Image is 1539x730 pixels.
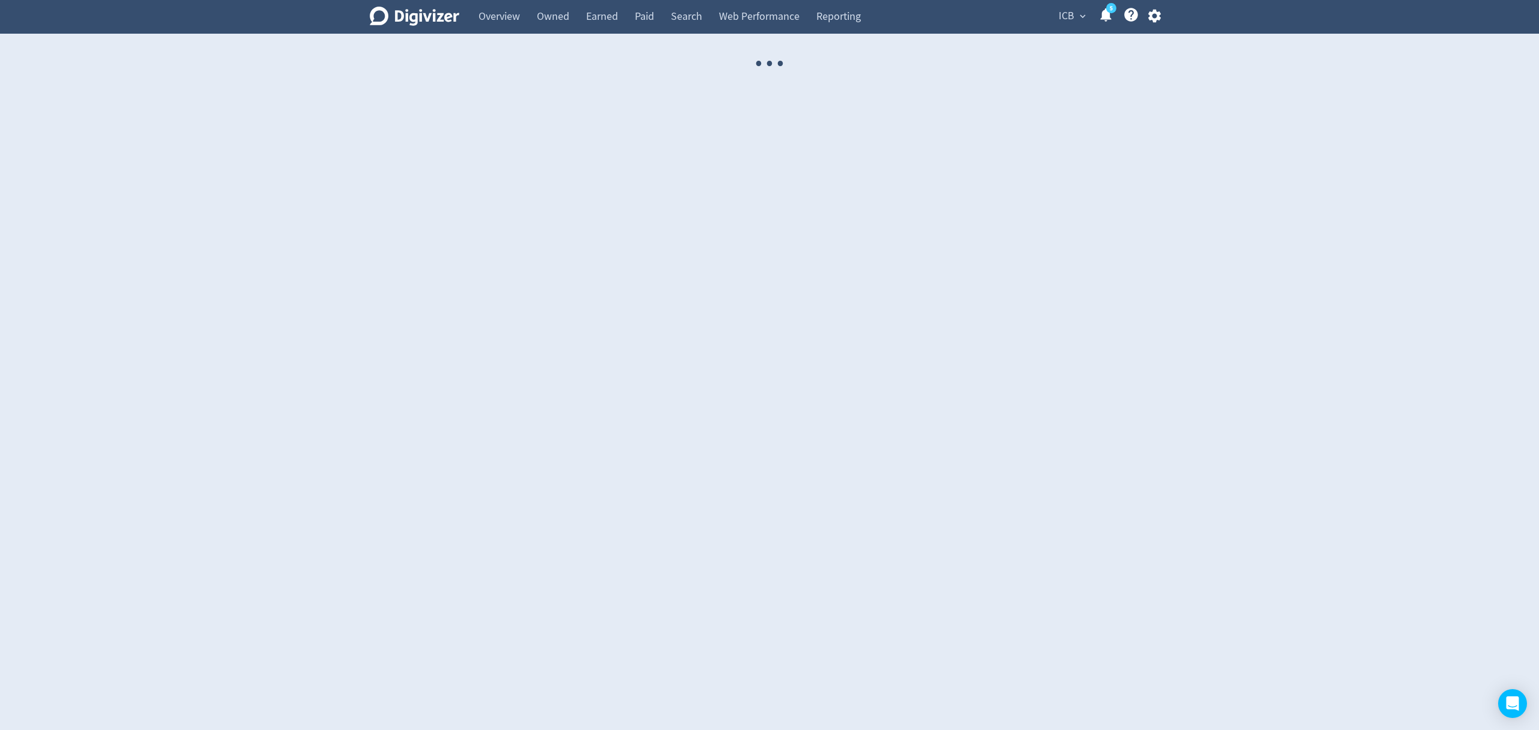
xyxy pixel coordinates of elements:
button: ICB [1054,7,1089,26]
a: 5 [1106,3,1116,13]
span: · [753,34,764,94]
span: expand_more [1077,11,1088,22]
span: ICB [1059,7,1074,26]
span: · [775,34,786,94]
span: · [764,34,775,94]
div: Open Intercom Messenger [1498,689,1527,718]
text: 5 [1110,4,1113,13]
